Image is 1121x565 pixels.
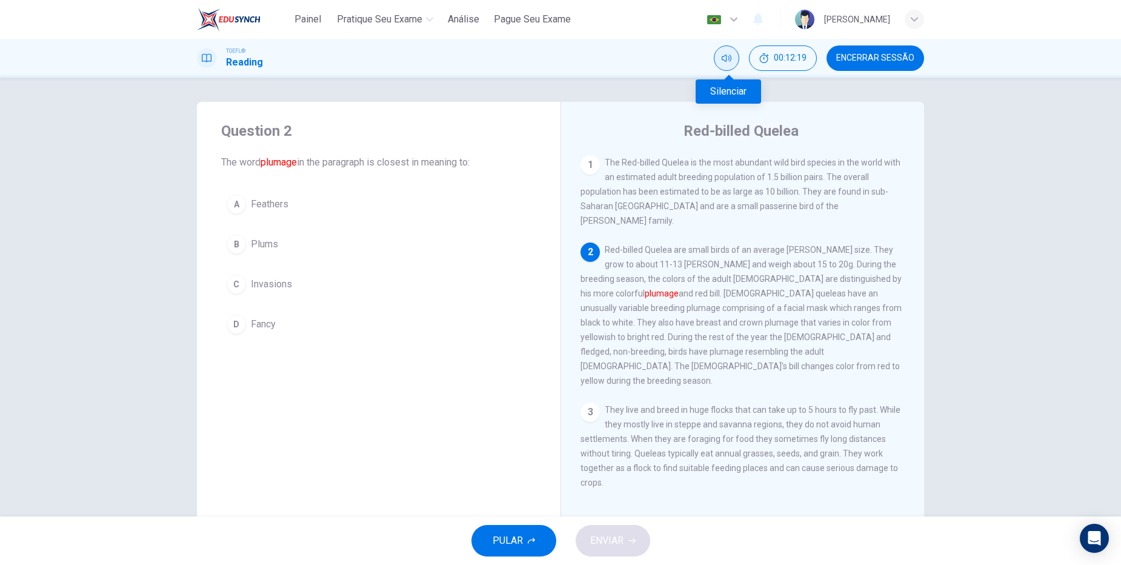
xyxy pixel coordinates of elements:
[251,277,292,292] span: Invasions
[221,269,536,299] button: CInvasions
[221,121,536,141] h4: Question 2
[443,8,484,30] button: Análise
[337,12,422,27] span: Pratique seu exame
[696,79,761,104] div: Silenciar
[774,53,807,63] span: 00:12:19
[448,12,479,27] span: Análise
[494,12,571,27] span: Pague Seu Exame
[471,525,556,557] button: PULAR
[251,317,276,332] span: Fancy
[227,195,246,214] div: A
[294,12,321,27] span: Painel
[288,8,327,30] button: Painel
[749,45,817,71] div: Esconder
[493,532,523,549] span: PULAR
[221,155,536,170] span: The word in the paragraph is closest in meaning to:
[227,315,246,334] div: D
[197,7,261,32] img: EduSynch logo
[749,45,817,71] button: 00:12:19
[580,242,600,262] div: 2
[227,235,246,254] div: B
[221,309,536,339] button: DFancy
[580,403,600,422] div: 3
[197,7,288,32] a: EduSynch logo
[580,155,600,175] div: 1
[261,156,297,168] font: plumage
[221,229,536,259] button: BPlums
[684,121,799,141] h4: Red-billed Quelea
[827,45,924,71] button: Encerrar Sessão
[795,10,814,29] img: Profile picture
[221,189,536,219] button: AFeathers
[227,275,246,294] div: C
[226,47,245,55] span: TOEFL®
[824,12,890,27] div: [PERSON_NAME]
[251,237,278,252] span: Plums
[226,55,263,70] h1: Reading
[489,8,576,30] button: Pague Seu Exame
[251,197,288,212] span: Feathers
[645,289,679,298] font: plumage
[332,8,438,30] button: Pratique seu exame
[836,53,914,63] span: Encerrar Sessão
[580,405,900,487] span: They live and breed in huge flocks that can take up to 5 hours to fly past. While they mostly liv...
[707,15,722,24] img: pt
[580,245,902,386] span: Red-billed Quelea are small birds of an average [PERSON_NAME] size. They grow to about 11-13 [PER...
[714,45,739,71] div: Silenciar
[1080,524,1109,553] div: Open Intercom Messenger
[580,158,900,226] span: The Red-billed Quelea is the most abundant wild bird species in the world with an estimated adult...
